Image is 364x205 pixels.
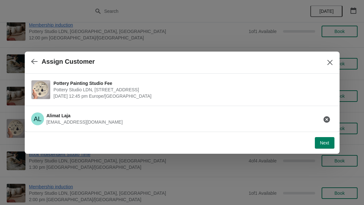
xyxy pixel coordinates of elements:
[54,86,330,93] span: Pottery Studio LDN, [STREET_ADDRESS]
[47,113,71,118] span: Alimat Laja
[54,93,330,99] span: [DATE] 12:45 pm Europe/[GEOGRAPHIC_DATA]
[324,57,336,68] button: Close
[33,115,41,122] text: AL
[320,140,329,145] span: Next
[42,58,95,65] h2: Assign Customer
[31,80,50,99] img: Pottery Painting Studio Fee | Pottery Studio LDN, Unit 1.3, Building A4, 10 Monro Way, London, SE...
[54,80,330,86] span: Pottery Painting Studio Fee
[47,119,123,125] span: [EMAIL_ADDRESS][DOMAIN_NAME]
[31,112,44,125] span: Alimat
[315,137,334,149] button: Next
